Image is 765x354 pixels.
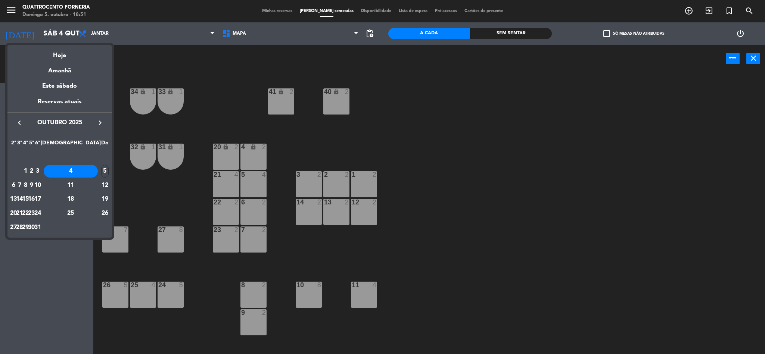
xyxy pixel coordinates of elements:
div: 23 [29,207,34,220]
div: 5 [101,165,109,178]
div: 21 [17,207,22,220]
div: 9 [29,179,34,192]
td: 5 de outubro de 2025 [101,164,109,178]
div: 13 [11,193,16,206]
th: Quinta-feira [28,139,34,150]
div: Reservas atuais [7,97,112,112]
div: 12 [101,179,109,192]
td: 21 de outubro de 2025 [16,206,22,220]
td: 4 de outubro de 2025 [41,164,101,178]
td: 23 de outubro de 2025 [28,206,34,220]
div: 16 [29,193,34,206]
div: 14 [17,193,22,206]
div: 18 [44,193,98,206]
td: 7 de outubro de 2025 [16,178,22,192]
div: 26 [101,207,109,220]
div: 25 [44,207,98,220]
div: 29 [23,221,28,234]
div: 15 [23,193,28,206]
td: 1 de outubro de 2025 [22,164,28,178]
i: keyboard_arrow_right [96,118,105,127]
td: 2 de outubro de 2025 [28,164,34,178]
td: 15 de outubro de 2025 [22,192,28,207]
div: 20 [11,207,16,220]
td: 9 de outubro de 2025 [28,178,34,192]
div: 3 [35,165,40,178]
div: 22 [23,207,28,220]
td: OUT [10,150,109,165]
div: 10 [35,179,40,192]
td: 17 de outubro de 2025 [35,192,41,207]
td: 26 de outubro de 2025 [101,206,109,220]
div: 6 [11,179,16,192]
td: 18 de outubro de 2025 [41,192,101,207]
td: 11 de outubro de 2025 [41,178,101,192]
div: 1 [23,165,28,178]
div: 24 [35,207,40,220]
th: Sexta-feira [35,139,41,150]
td: 16 de outubro de 2025 [28,192,34,207]
td: 25 de outubro de 2025 [41,206,101,220]
div: 17 [35,193,40,206]
div: 28 [17,221,22,234]
th: Domingo [101,139,109,150]
div: 2 [29,165,34,178]
div: 7 [17,179,22,192]
td: 24 de outubro de 2025 [35,206,41,220]
div: 8 [23,179,28,192]
div: 11 [44,179,98,192]
td: 31 de outubro de 2025 [35,220,41,235]
td: 14 de outubro de 2025 [16,192,22,207]
td: 30 de outubro de 2025 [28,220,34,235]
div: Amanhã [7,60,112,76]
th: Terça-feira [16,139,22,150]
div: 19 [101,193,109,206]
div: Este sábado [7,76,112,97]
td: 8 de outubro de 2025 [22,178,28,192]
button: keyboard_arrow_left [13,118,26,128]
div: 31 [35,221,40,234]
td: 22 de outubro de 2025 [22,206,28,220]
div: Hoje [7,45,112,60]
td: 12 de outubro de 2025 [101,178,109,192]
td: 6 de outubro de 2025 [10,178,16,192]
div: 4 [44,165,98,178]
th: Segunda-feira [10,139,16,150]
td: 3 de outubro de 2025 [35,164,41,178]
th: Sábado [41,139,101,150]
div: 27 [11,221,16,234]
td: 19 de outubro de 2025 [101,192,109,207]
span: outubro 2025 [26,118,93,128]
i: keyboard_arrow_left [15,118,24,127]
td: 20 de outubro de 2025 [10,206,16,220]
td: 27 de outubro de 2025 [10,220,16,235]
th: Quarta-feira [22,139,28,150]
td: 13 de outubro de 2025 [10,192,16,207]
button: keyboard_arrow_right [93,118,107,128]
td: 10 de outubro de 2025 [35,178,41,192]
td: 28 de outubro de 2025 [16,220,22,235]
td: 29 de outubro de 2025 [22,220,28,235]
div: 30 [29,221,34,234]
